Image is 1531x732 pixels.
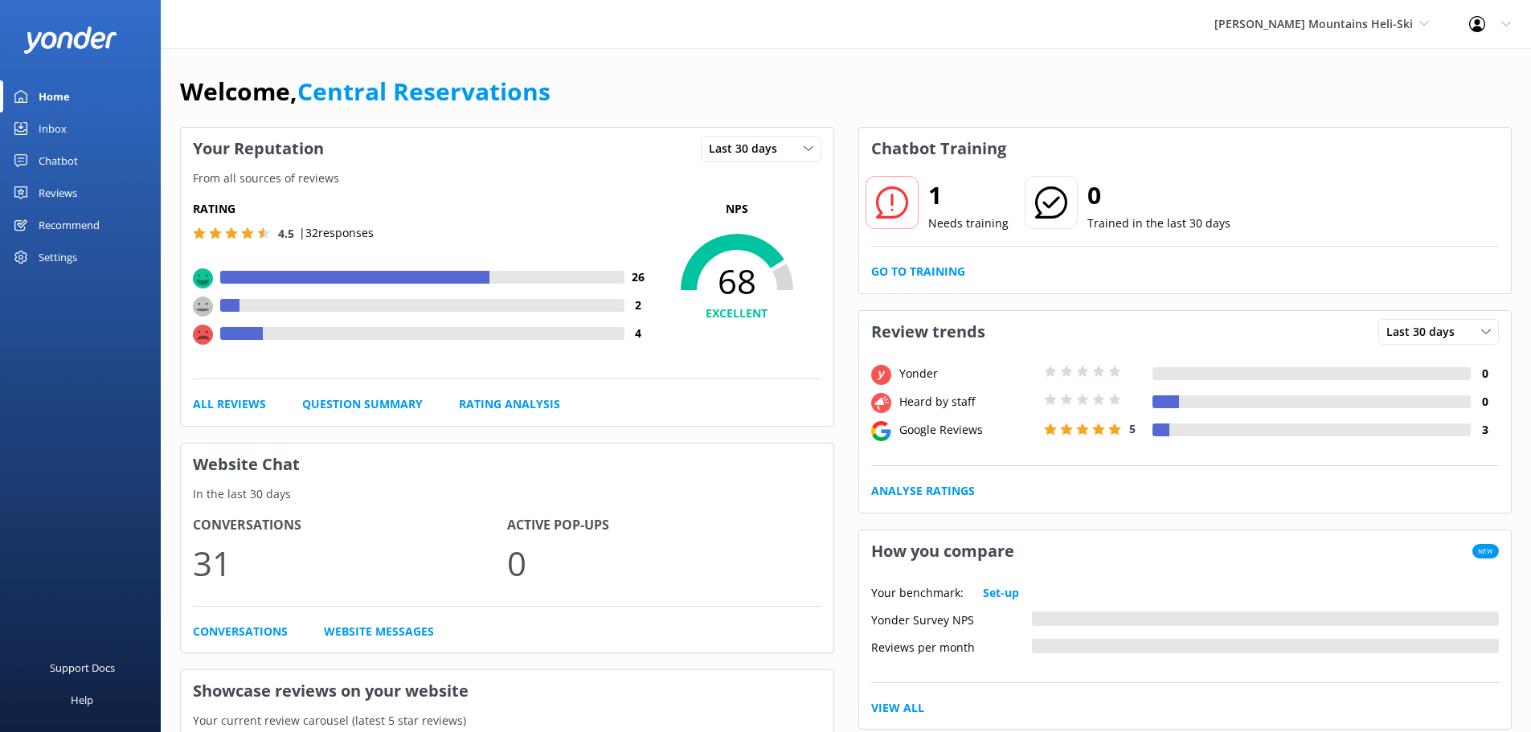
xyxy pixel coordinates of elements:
[653,261,821,301] span: 68
[39,80,70,112] div: Home
[193,515,507,536] h4: Conversations
[624,325,653,342] h4: 4
[859,311,997,353] h3: Review trends
[653,200,821,218] p: NPS
[507,536,821,590] p: 0
[983,584,1019,602] a: Set-up
[71,684,93,716] div: Help
[1471,393,1499,411] h4: 0
[871,639,1032,653] div: Reviews per month
[278,226,294,241] span: 4.5
[459,395,560,413] a: Rating Analysis
[895,365,1040,382] div: Yonder
[1472,544,1499,558] span: New
[193,395,266,413] a: All Reviews
[709,140,787,157] span: Last 30 days
[871,482,975,500] a: Analyse Ratings
[1471,365,1499,382] h4: 0
[928,215,1009,232] p: Needs training
[895,421,1040,439] div: Google Reviews
[39,112,67,145] div: Inbox
[1386,323,1464,341] span: Last 30 days
[871,263,965,280] a: Go to Training
[1129,421,1136,436] span: 5
[895,393,1040,411] div: Heard by staff
[193,536,507,590] p: 31
[324,623,434,640] a: Website Messages
[181,128,336,170] h3: Your Reputation
[928,176,1009,215] h2: 1
[1087,176,1230,215] h2: 0
[180,72,551,111] h1: Welcome,
[302,395,423,413] a: Question Summary
[181,444,833,485] h3: Website Chat
[181,670,833,712] h3: Showcase reviews on your website
[1471,421,1499,439] h4: 3
[1087,215,1230,232] p: Trained in the last 30 days
[624,296,653,314] h4: 2
[299,224,374,242] p: | 32 responses
[193,200,653,218] h5: Rating
[624,268,653,286] h4: 26
[653,305,821,322] h4: EXCELLENT
[871,699,924,717] a: View All
[1214,16,1413,31] span: [PERSON_NAME] Mountains Heli-Ski
[859,530,1026,572] h3: How you compare
[871,584,964,602] p: Your benchmark:
[39,177,77,209] div: Reviews
[507,515,821,536] h4: Active Pop-ups
[181,712,833,730] p: Your current review carousel (latest 5 star reviews)
[39,209,100,241] div: Recommend
[181,485,833,503] p: In the last 30 days
[193,623,288,640] a: Conversations
[39,145,78,177] div: Chatbot
[871,611,1032,626] div: Yonder Survey NPS
[24,27,117,53] img: yonder-white-logo.png
[859,128,1018,170] h3: Chatbot Training
[181,170,833,187] p: From all sources of reviews
[297,75,551,108] a: Central Reservations
[39,241,77,273] div: Settings
[50,652,115,684] div: Support Docs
